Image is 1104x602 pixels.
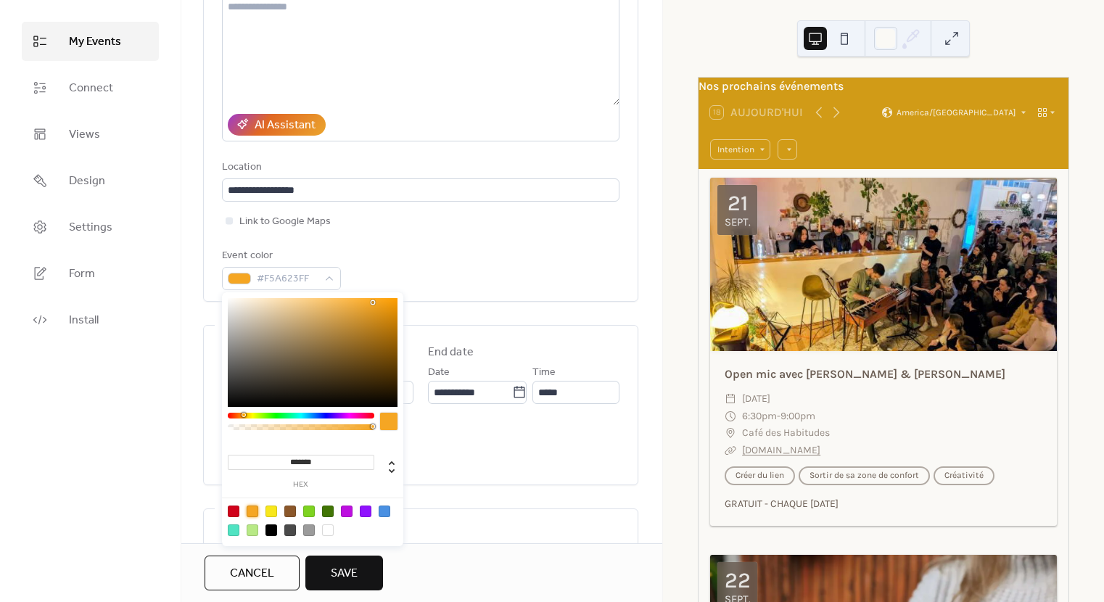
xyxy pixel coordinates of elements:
[780,408,815,425] span: 9:00pm
[725,442,736,459] div: ​
[322,506,334,517] div: #417505
[69,312,99,329] span: Install
[725,217,751,228] div: sept.
[22,115,159,154] a: Views
[228,524,239,536] div: #50E3C2
[305,556,383,590] button: Save
[255,117,316,134] div: AI Assistant
[230,565,274,582] span: Cancel
[228,506,239,517] div: #D0021B
[222,247,338,265] div: Event color
[284,506,296,517] div: #8B572A
[265,506,277,517] div: #F8E71C
[725,424,736,442] div: ​
[725,367,1005,381] a: Open mic avec [PERSON_NAME] & [PERSON_NAME]
[69,80,113,97] span: Connect
[742,408,777,425] span: 6:30pm
[22,207,159,247] a: Settings
[777,408,780,425] span: -
[710,496,1057,511] div: GRATUIT - CHAQUE [DATE]
[341,506,353,517] div: #BD10E0
[428,364,450,382] span: Date
[69,265,95,283] span: Form
[360,506,371,517] div: #9013FE
[331,565,358,582] span: Save
[742,390,770,408] span: [DATE]
[247,506,258,517] div: #F5A623
[205,556,300,590] button: Cancel
[247,524,258,536] div: #B8E986
[725,390,736,408] div: ​
[69,126,100,144] span: Views
[22,161,159,200] a: Design
[228,481,374,489] label: hex
[322,524,334,536] div: #FFFFFF
[69,33,121,51] span: My Events
[897,108,1016,117] span: America/[GEOGRAPHIC_DATA]
[22,68,159,107] a: Connect
[257,271,318,288] span: #F5A623FF
[228,114,326,136] button: AI Assistant
[532,364,556,382] span: Time
[22,254,159,293] a: Form
[265,524,277,536] div: #000000
[699,78,1068,95] div: Nos prochains événements
[69,219,112,236] span: Settings
[742,444,820,456] a: [DOMAIN_NAME]
[428,344,474,361] div: End date
[742,424,830,442] span: Café des Habitudes
[222,159,617,176] div: Location
[725,569,751,591] div: 22
[69,173,105,190] span: Design
[22,22,159,61] a: My Events
[303,524,315,536] div: #9B9B9B
[239,213,331,231] span: Link to Google Maps
[728,192,748,214] div: 21
[22,300,159,339] a: Install
[284,524,296,536] div: #4A4A4A
[379,506,390,517] div: #4A90E2
[725,408,736,425] div: ​
[303,506,315,517] div: #7ED321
